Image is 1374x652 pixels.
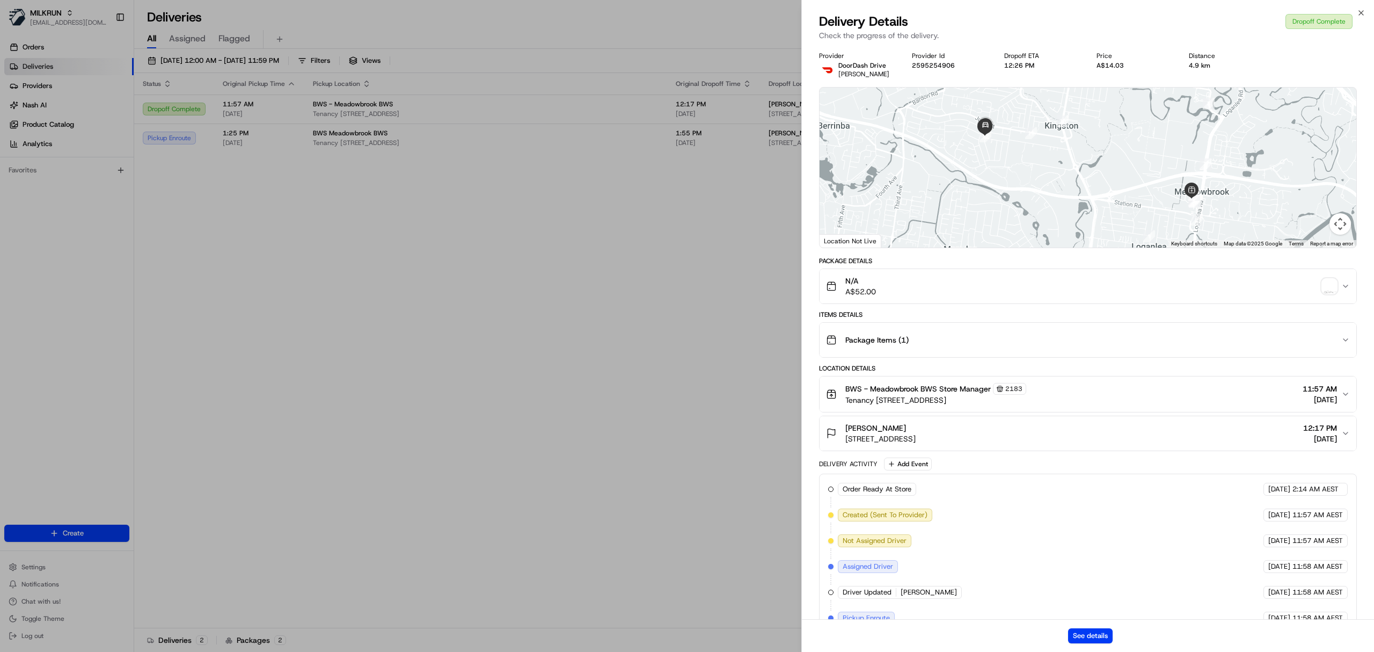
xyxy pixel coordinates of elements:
p: Check the progress of the delivery. [819,30,1357,41]
div: Package Details [819,257,1357,265]
span: 2183 [1005,385,1022,393]
button: 2595254906 [912,61,955,70]
span: 11:57 AM AEST [1292,510,1343,520]
div: 2 [1191,214,1203,226]
button: Keyboard shortcuts [1171,240,1217,248]
span: [DATE] [1268,484,1290,494]
div: 5 [1188,195,1200,207]
span: [DATE] [1268,588,1290,597]
div: 12:26 PM [1004,61,1079,70]
span: [PERSON_NAME] [845,423,906,433]
div: 8 [1203,98,1215,110]
span: Package Items ( 1 ) [845,335,909,345]
span: Pickup Enroute [843,613,890,623]
span: N/A [845,276,876,286]
button: Package Items (1) [820,323,1356,357]
button: See details [1068,628,1113,643]
img: doordash_logo_v2.png [819,61,836,78]
span: Created (Sent To Provider) [843,510,927,520]
div: Delivery Activity [819,460,878,468]
span: [DATE] [1268,510,1290,520]
div: 4.9 km [1189,61,1264,70]
img: Google [822,234,858,248]
span: Driver Updated [843,588,891,597]
span: Delivery Details [819,13,908,30]
span: Not Assigned Driver [843,536,907,546]
span: [DATE] [1268,613,1290,623]
div: 11 [1025,127,1037,139]
span: 11:58 AM AEST [1292,562,1343,571]
span: Map data ©2025 Google [1224,241,1282,247]
span: [STREET_ADDRESS] [845,433,916,444]
span: Assigned Driver [843,562,893,571]
button: [PERSON_NAME][STREET_ADDRESS]12:17 PM[DATE] [820,416,1356,451]
div: 1 [1143,230,1155,242]
span: [DATE] [1268,562,1290,571]
span: 11:58 AM AEST [1292,613,1343,623]
button: Map camera controls [1329,213,1351,235]
span: 11:57 AM [1303,383,1337,394]
span: BWS - Meadowbrook BWS Store Manager [845,383,991,394]
span: 11:57 AM AEST [1292,536,1343,546]
span: DoorDash Drive [838,61,886,70]
span: 12:17 PM [1303,423,1337,433]
span: [PERSON_NAME] [838,70,889,78]
a: Report a map error [1310,241,1353,247]
div: Price [1097,52,1172,60]
div: Provider Id [912,52,987,60]
div: Location Details [819,364,1357,373]
div: Dropoff ETA [1004,52,1079,60]
span: [PERSON_NAME] [901,588,957,597]
div: Location Not Live [820,234,881,248]
span: 11:58 AM AEST [1292,588,1343,597]
div: Items Details [819,310,1357,319]
a: Terms (opens in new tab) [1289,241,1304,247]
span: [DATE] [1303,394,1337,405]
span: A$52.00 [845,286,876,297]
button: Add Event [884,458,932,470]
img: signature_proof_of_delivery image [1322,279,1337,294]
div: 12 [980,131,991,142]
span: [DATE] [1268,536,1290,546]
div: 10 [1057,115,1069,127]
a: Open this area in Google Maps (opens a new window) [822,234,858,248]
span: 2:14 AM AEST [1292,484,1339,494]
span: Tenancy [STREET_ADDRESS] [845,395,1026,405]
button: BWS - Meadowbrook BWS Store Manager2183Tenancy [STREET_ADDRESS]11:57 AM[DATE] [820,376,1356,412]
div: 7 [1200,158,1211,170]
span: Order Ready At Store [843,484,911,494]
div: A$14.03 [1097,61,1172,70]
span: [DATE] [1303,433,1337,444]
div: Distance [1189,52,1264,60]
button: N/AA$52.00signature_proof_of_delivery image [820,269,1356,303]
div: Provider [819,52,894,60]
